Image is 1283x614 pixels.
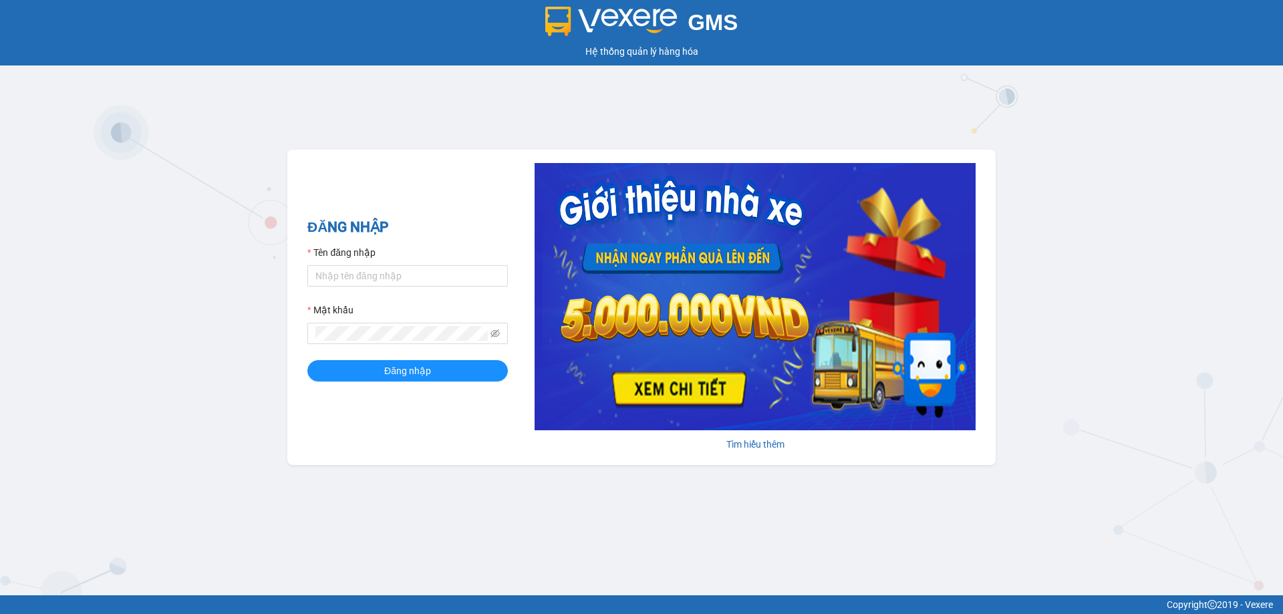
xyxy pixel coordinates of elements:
h2: ĐĂNG NHẬP [307,216,508,239]
span: Đăng nhập [384,363,431,378]
div: Hệ thống quản lý hàng hóa [3,44,1280,59]
span: copyright [1207,600,1217,609]
input: Mật khẩu [315,326,488,341]
div: Copyright 2019 - Vexere [10,597,1273,612]
div: Tìm hiểu thêm [535,437,976,452]
input: Tên đăng nhập [307,265,508,287]
span: GMS [688,10,738,35]
label: Tên đăng nhập [307,245,376,260]
img: banner-0 [535,163,976,430]
a: GMS [545,20,738,31]
img: logo 2 [545,7,678,36]
span: eye-invisible [490,329,500,338]
label: Mật khẩu [307,303,353,317]
button: Đăng nhập [307,360,508,381]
